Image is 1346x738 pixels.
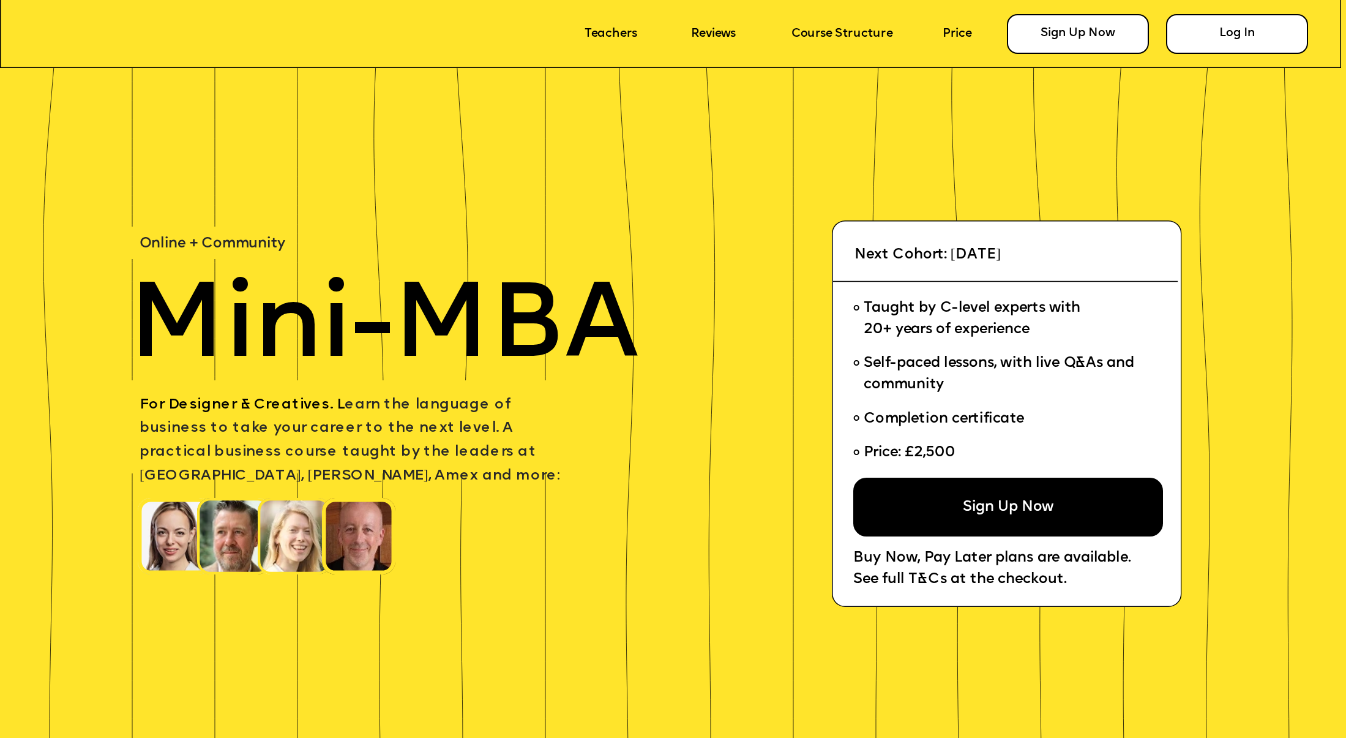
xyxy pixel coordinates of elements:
[943,28,971,40] a: Price
[853,552,1131,567] span: Buy Now, Pay Later plans are available.
[864,412,1024,427] span: Completion certificate
[864,356,1138,392] span: Self-paced lessons, with live Q&As and community
[864,446,955,461] span: Price: £2,500
[140,397,345,412] span: For Designer & Creatives. L
[853,573,1066,587] span: See full T&Cs at the checkout.
[791,28,892,40] a: Course Structure
[691,28,736,40] a: Reviews
[585,28,637,40] a: Teachers
[864,301,1080,337] span: Taught by C-level experts with 20+ years of experience
[854,248,1001,263] span: Next Cohort: [DATE]
[140,236,285,251] span: Online + Community
[129,277,638,382] span: Mini-MBA
[140,397,559,483] span: earn the language of business to take your career to the next level. A practical business course ...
